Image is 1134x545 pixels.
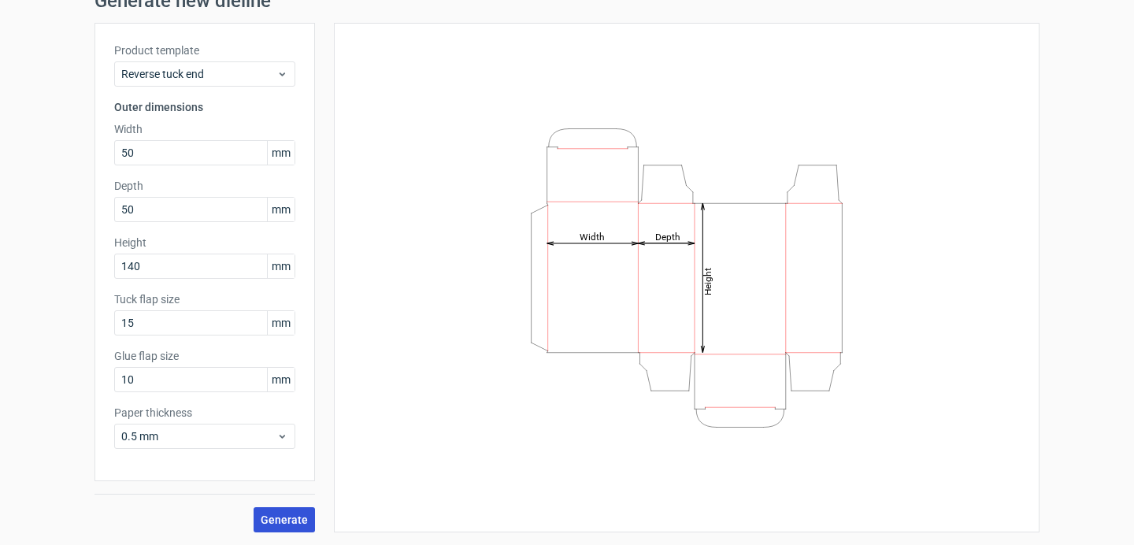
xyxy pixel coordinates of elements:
[267,198,295,221] span: mm
[114,405,295,421] label: Paper thickness
[114,235,295,250] label: Height
[114,291,295,307] label: Tuck flap size
[114,99,295,115] h3: Outer dimensions
[702,267,713,295] tspan: Height
[121,66,276,82] span: Reverse tuck end
[655,231,680,242] tspan: Depth
[267,141,295,165] span: mm
[267,311,295,335] span: mm
[114,121,295,137] label: Width
[121,428,276,444] span: 0.5 mm
[114,43,295,58] label: Product template
[114,178,295,194] label: Depth
[267,368,295,391] span: mm
[261,514,308,525] span: Generate
[254,507,315,532] button: Generate
[114,348,295,364] label: Glue flap size
[580,231,605,242] tspan: Width
[267,254,295,278] span: mm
